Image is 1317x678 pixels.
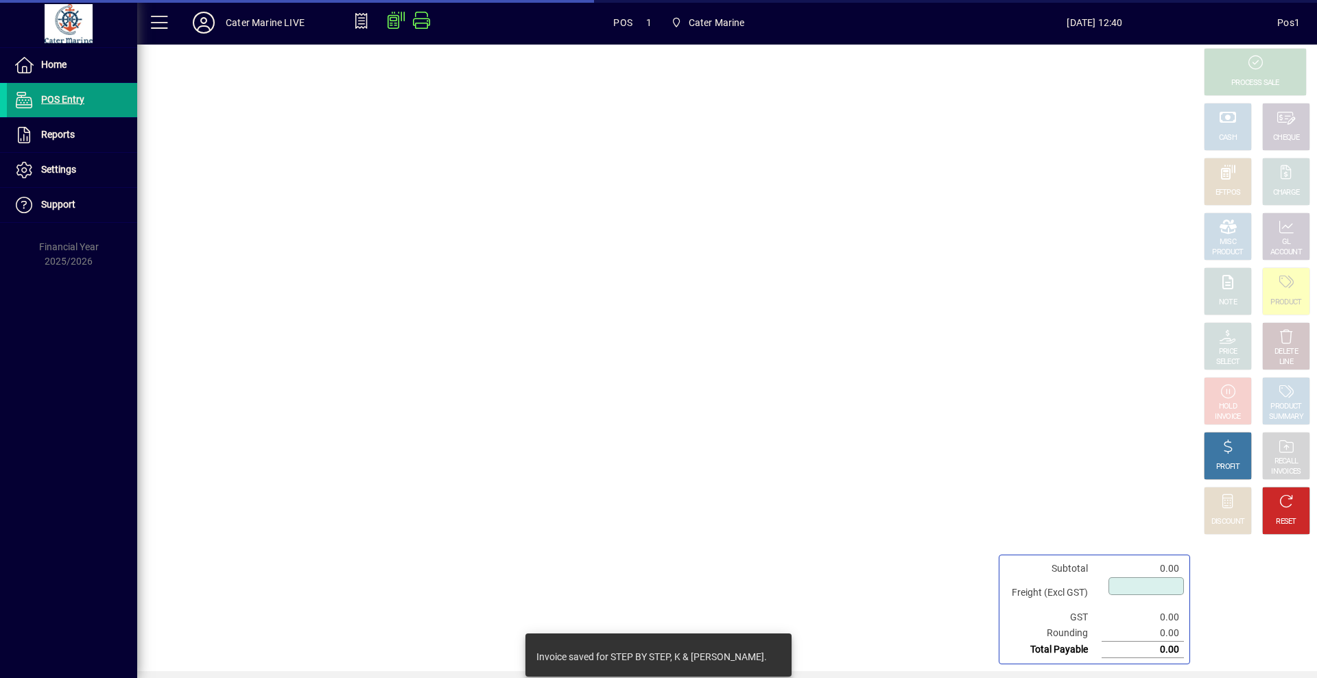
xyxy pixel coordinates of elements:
div: CHARGE [1273,188,1300,198]
td: 0.00 [1102,609,1184,625]
td: Subtotal [1005,561,1102,577]
div: EFTPOS [1215,188,1241,198]
div: NOTE [1219,298,1237,308]
span: [DATE] 12:40 [912,12,1278,34]
div: DISCOUNT [1211,517,1244,527]
div: INVOICE [1215,412,1240,422]
span: Cater Marine [689,12,745,34]
div: PROFIT [1216,462,1239,472]
div: PRICE [1219,347,1237,357]
div: PROCESS SALE [1231,78,1279,88]
div: CASH [1219,133,1237,143]
div: INVOICES [1271,467,1301,477]
div: Pos1 [1277,12,1300,34]
div: LINE [1279,357,1293,367]
div: CHEQUE [1273,133,1299,143]
td: 0.00 [1102,625,1184,642]
div: SELECT [1216,357,1240,367]
td: 0.00 [1102,561,1184,577]
button: Profile [182,10,226,35]
div: ACCOUNT [1270,247,1302,258]
div: Cater Marine LIVE [226,12,305,34]
div: PRODUCT [1212,247,1243,258]
div: HOLD [1219,402,1237,412]
a: Support [7,188,137,222]
span: Settings [41,164,76,175]
td: Freight (Excl GST) [1005,577,1102,609]
a: Reports [7,118,137,152]
td: GST [1005,609,1102,625]
span: Support [41,199,75,210]
a: Settings [7,153,137,187]
div: PRODUCT [1270,298,1301,308]
div: Invoice saved for STEP BY STEP, K & [PERSON_NAME]. [536,650,767,664]
td: Rounding [1005,625,1102,642]
span: POS Entry [41,94,84,105]
div: PRODUCT [1270,402,1301,412]
td: Total Payable [1005,642,1102,658]
div: SUMMARY [1269,412,1303,422]
span: 1 [646,12,652,34]
div: MISC [1220,237,1236,247]
div: RESET [1276,517,1296,527]
span: Reports [41,129,75,140]
a: Home [7,48,137,82]
span: Cater Marine [665,10,750,35]
div: DELETE [1274,347,1298,357]
span: POS [613,12,632,34]
div: GL [1282,237,1291,247]
td: 0.00 [1102,642,1184,658]
div: RECALL [1274,457,1298,467]
span: Home [41,59,67,70]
